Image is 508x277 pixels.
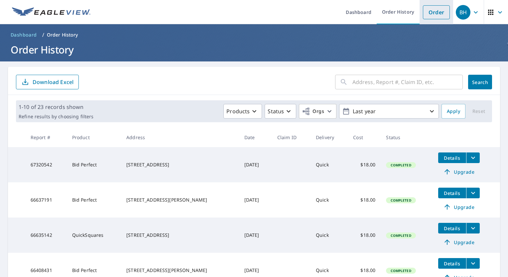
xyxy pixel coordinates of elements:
th: Claim ID [272,128,311,147]
td: Bid Perfect [67,147,121,182]
th: Delivery [311,128,348,147]
a: Upgrade [438,166,480,177]
td: Quick [311,147,348,182]
span: Orgs [302,107,324,116]
button: detailsBtn-67320542 [438,152,466,163]
a: Upgrade [438,202,480,212]
p: Last year [350,106,428,117]
img: EV Logo [12,7,90,17]
td: Bid Perfect [67,182,121,218]
td: [DATE] [239,147,272,182]
p: Refine results by choosing filters [19,114,93,120]
nav: breadcrumb [8,30,500,40]
div: [STREET_ADDRESS][PERSON_NAME] [126,267,234,274]
button: filesDropdownBtn-66408431 [466,258,480,269]
th: Report # [25,128,67,147]
button: detailsBtn-66635142 [438,223,466,233]
th: Product [67,128,121,147]
button: Products [223,104,262,119]
button: filesDropdownBtn-66635142 [466,223,480,233]
td: $18.00 [348,218,381,253]
span: Completed [387,198,415,203]
span: Details [442,155,462,161]
span: Completed [387,233,415,238]
a: Upgrade [438,237,480,247]
button: filesDropdownBtn-66637191 [466,188,480,198]
span: Apply [447,107,460,116]
a: Order [423,5,450,19]
div: [STREET_ADDRESS][PERSON_NAME] [126,197,234,203]
div: [STREET_ADDRESS] [126,232,234,238]
span: Search [473,79,487,85]
p: Order History [47,32,78,38]
input: Address, Report #, Claim ID, etc. [352,73,463,91]
span: Upgrade [442,168,476,176]
a: Dashboard [8,30,40,40]
div: [STREET_ADDRESS] [126,161,234,168]
span: Upgrade [442,238,476,246]
td: QuickSquares [67,218,121,253]
button: Apply [442,104,465,119]
span: Completed [387,163,415,167]
td: [DATE] [239,218,272,253]
th: Cost [348,128,381,147]
td: Quick [311,218,348,253]
td: [DATE] [239,182,272,218]
span: Details [442,225,462,231]
button: detailsBtn-66408431 [438,258,466,269]
span: Dashboard [11,32,37,38]
td: Quick [311,182,348,218]
th: Date [239,128,272,147]
div: BH [456,5,470,20]
button: Last year [339,104,439,119]
p: Status [268,107,284,115]
h1: Order History [8,43,500,56]
button: Orgs [299,104,336,119]
button: filesDropdownBtn-67320542 [466,152,480,163]
span: Completed [387,268,415,273]
span: Upgrade [442,203,476,211]
td: $18.00 [348,147,381,182]
td: $18.00 [348,182,381,218]
li: / [42,31,44,39]
span: Details [442,190,462,196]
th: Address [121,128,239,147]
td: 67320542 [25,147,67,182]
button: Search [468,75,492,89]
p: Download Excel [33,78,73,86]
button: Download Excel [16,75,79,89]
p: Products [226,107,250,115]
span: Details [442,260,462,267]
td: 66635142 [25,218,67,253]
th: Status [381,128,433,147]
button: detailsBtn-66637191 [438,188,466,198]
td: 66637191 [25,182,67,218]
button: Status [265,104,296,119]
p: 1-10 of 23 records shown [19,103,93,111]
